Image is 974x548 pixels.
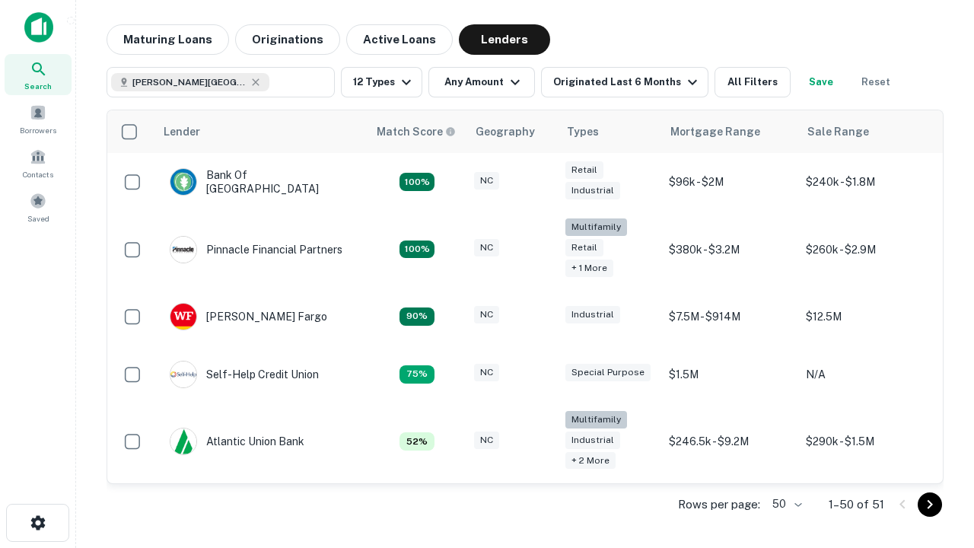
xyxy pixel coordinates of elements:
[565,411,627,429] div: Multifamily
[23,168,53,180] span: Contacts
[132,75,247,89] span: [PERSON_NAME][GEOGRAPHIC_DATA], [GEOGRAPHIC_DATA]
[474,364,499,381] div: NC
[474,239,499,256] div: NC
[399,432,434,451] div: Matching Properties: 7, hasApolloMatch: undefined
[565,306,620,323] div: Industrial
[661,403,798,480] td: $246.5k - $9.2M
[541,67,708,97] button: Originated Last 6 Months
[5,186,72,228] a: Saved
[399,365,434,384] div: Matching Properties: 10, hasApolloMatch: undefined
[170,168,352,196] div: Bank Of [GEOGRAPHIC_DATA]
[107,24,229,55] button: Maturing Loans
[565,452,616,470] div: + 2 more
[661,346,798,403] td: $1.5M
[428,67,535,97] button: Any Amount
[170,428,304,455] div: Atlantic Union Bank
[715,67,791,97] button: All Filters
[466,110,558,153] th: Geography
[798,153,935,211] td: $240k - $1.8M
[898,378,974,451] iframe: Chat Widget
[798,288,935,346] td: $12.5M
[5,142,72,183] a: Contacts
[476,123,535,141] div: Geography
[661,153,798,211] td: $96k - $2M
[235,24,340,55] button: Originations
[851,67,900,97] button: Reset
[661,211,798,288] td: $380k - $3.2M
[670,123,760,141] div: Mortgage Range
[377,123,453,140] h6: Match Score
[565,218,627,236] div: Multifamily
[565,182,620,199] div: Industrial
[5,98,72,139] a: Borrowers
[5,54,72,95] a: Search
[24,80,52,92] span: Search
[798,110,935,153] th: Sale Range
[170,303,327,330] div: [PERSON_NAME] Fargo
[797,67,845,97] button: Save your search to get updates of matches that match your search criteria.
[553,73,702,91] div: Originated Last 6 Months
[807,123,869,141] div: Sale Range
[565,239,603,256] div: Retail
[341,67,422,97] button: 12 Types
[170,362,196,387] img: picture
[798,346,935,403] td: N/A
[474,432,499,449] div: NC
[170,237,196,263] img: picture
[20,124,56,136] span: Borrowers
[27,212,49,225] span: Saved
[368,110,466,153] th: Capitalize uses an advanced AI algorithm to match your search with the best lender. The match sco...
[565,364,651,381] div: Special Purpose
[474,306,499,323] div: NC
[798,211,935,288] td: $260k - $2.9M
[170,361,319,388] div: Self-help Credit Union
[459,24,550,55] button: Lenders
[798,403,935,480] td: $290k - $1.5M
[661,288,798,346] td: $7.5M - $914M
[474,172,499,190] div: NC
[567,123,599,141] div: Types
[170,429,196,454] img: picture
[565,432,620,449] div: Industrial
[170,236,342,263] div: Pinnacle Financial Partners
[346,24,453,55] button: Active Loans
[766,493,804,515] div: 50
[164,123,200,141] div: Lender
[565,260,613,277] div: + 1 more
[154,110,368,153] th: Lender
[170,304,196,330] img: picture
[558,110,661,153] th: Types
[24,12,53,43] img: capitalize-icon.png
[918,492,942,517] button: Go to next page
[170,169,196,195] img: picture
[678,495,760,514] p: Rows per page:
[399,173,434,191] div: Matching Properties: 14, hasApolloMatch: undefined
[377,123,456,140] div: Capitalize uses an advanced AI algorithm to match your search with the best lender. The match sco...
[399,307,434,326] div: Matching Properties: 12, hasApolloMatch: undefined
[829,495,884,514] p: 1–50 of 51
[399,241,434,259] div: Matching Properties: 24, hasApolloMatch: undefined
[565,161,603,179] div: Retail
[661,110,798,153] th: Mortgage Range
